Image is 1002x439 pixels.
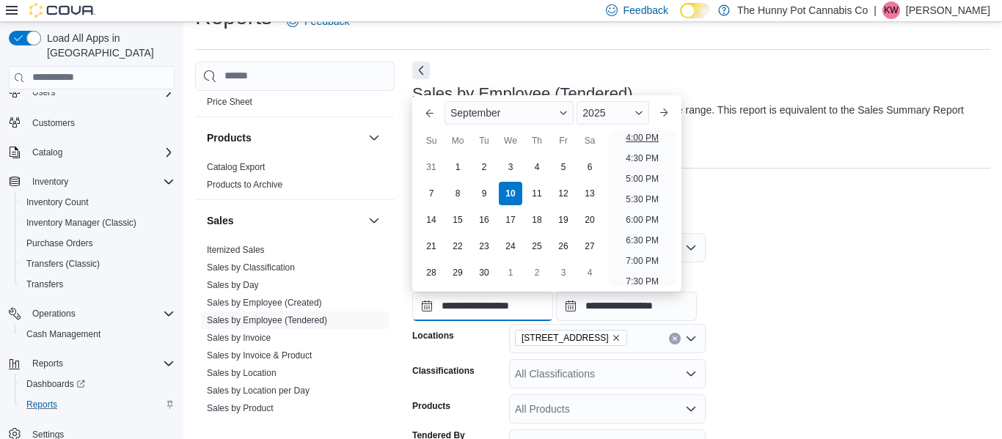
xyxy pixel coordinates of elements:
span: Operations [26,305,175,322]
label: Products [412,400,450,412]
span: Sales by Product & Location [207,420,318,432]
input: Dark Mode [680,3,711,18]
span: Catalog Export [207,161,265,173]
span: Sales by Employee (Created) [207,297,322,309]
a: Dashboards [15,374,180,394]
button: Inventory Count [15,192,180,213]
div: day-27 [578,235,601,258]
h3: Sales by Employee (Tendered) [412,85,633,103]
p: [PERSON_NAME] [906,1,990,19]
span: Price Sheet [207,96,252,108]
div: day-26 [552,235,575,258]
button: Users [3,82,180,103]
button: Next [412,62,430,79]
li: 6:30 PM [620,232,665,249]
button: Inventory [3,171,180,192]
div: Button. Open the month selector. September is currently selected. [445,101,574,125]
button: Sales [207,213,362,228]
span: Products to Archive [207,179,282,191]
button: Remove 2173 Yonge St from selection in this group [612,333,621,342]
button: Purchase Orders [15,233,180,254]
div: Fr [552,129,575,152]
span: Transfers [21,276,175,293]
div: day-1 [499,261,522,284]
a: Sales by Location [207,368,277,378]
button: Catalog [26,144,68,161]
span: Reports [26,355,175,372]
a: Sales by Product [207,403,274,413]
span: Sales by Location [207,367,277,379]
span: Itemized Sales [207,244,265,256]
div: Sa [578,129,601,152]
button: Products [365,129,383,147]
div: Kali Wehlann [882,1,900,19]
ul: Time [609,130,676,286]
a: Sales by Invoice [207,333,271,343]
div: day-18 [525,208,549,232]
span: Sales by Invoice & Product [207,350,312,361]
span: Sales by Day [207,279,259,291]
span: Cash Management [26,328,100,340]
span: Inventory Count [26,196,89,208]
div: Mo [446,129,469,152]
a: Transfers (Classic) [21,255,106,273]
a: Price Sheet [207,97,252,107]
div: day-4 [525,155,549,179]
div: day-28 [420,261,443,284]
span: Reports [26,399,57,410]
div: day-31 [420,155,443,179]
span: Purchase Orders [21,235,175,252]
button: Transfers (Classic) [15,254,180,274]
button: Cash Management [15,324,180,344]
span: Purchase Orders [26,237,93,249]
button: Open list of options [685,368,697,380]
div: day-2 [472,155,496,179]
li: 5:30 PM [620,191,665,208]
a: Sales by Day [207,280,259,290]
div: day-5 [552,155,575,179]
input: Press the down key to enter a popover containing a calendar. Press the escape key to close the po... [412,292,553,321]
div: day-24 [499,235,522,258]
button: Operations [26,305,81,322]
div: day-16 [472,208,496,232]
button: Inventory [26,173,74,191]
button: Operations [3,303,180,324]
div: day-20 [578,208,601,232]
button: Clear input [669,333,681,344]
span: Feedback [623,3,668,18]
button: Products [207,130,362,145]
span: Users [26,84,175,101]
span: Transfers (Classic) [21,255,175,273]
div: day-21 [420,235,443,258]
div: day-30 [472,261,496,284]
h3: Sales [207,213,234,228]
button: Previous Month [418,101,442,125]
a: Sales by Classification [207,262,295,273]
button: Open list of options [685,403,697,415]
li: 7:30 PM [620,273,665,290]
li: 4:30 PM [620,150,665,167]
a: Purchase Orders [21,235,99,252]
span: Customers [32,117,75,129]
span: Sales by Invoice [207,332,271,344]
div: View sales totals by tendered employee for a specified date range. This report is equivalent to t... [412,103,983,133]
span: Sales by Location per Day [207,385,310,396]
span: Reports [21,396,175,413]
div: Pricing [195,93,395,117]
a: Reports [21,396,63,413]
div: day-1 [446,155,469,179]
div: Tu [472,129,496,152]
li: 7:00 PM [620,252,665,270]
span: 2173 Yonge St [515,330,627,346]
span: Load All Apps in [GEOGRAPHIC_DATA] [41,31,175,60]
span: Customers [26,113,175,131]
span: Catalog [26,144,175,161]
div: day-23 [472,235,496,258]
span: [STREET_ADDRESS] [522,331,609,345]
div: day-4 [578,261,601,284]
span: Dashboards [26,378,85,390]
a: Sales by Location per Day [207,385,310,396]
span: 2025 [582,107,605,119]
div: day-25 [525,235,549,258]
